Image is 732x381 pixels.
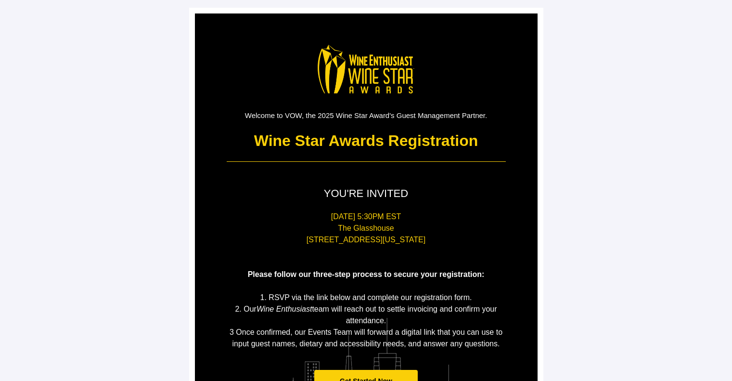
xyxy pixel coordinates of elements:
[254,132,478,149] strong: Wine Star Awards Registration
[227,234,506,246] p: [STREET_ADDRESS][US_STATE]
[227,211,506,223] p: [DATE] 5:30PM EST
[227,110,506,120] p: Welcome to VOW, the 2025 Wine Star Award's Guest Management Partner.
[230,328,502,348] span: 3 Once confirmed, our Events Team will forward a digital link that you can use to input guest nam...
[260,293,472,302] span: 1. RSVP via the link below and complete our registration form.
[227,161,506,162] table: divider
[227,186,506,201] p: YOU'RE INVITED
[227,223,506,234] p: The Glasshouse
[248,270,485,278] span: Please follow our three-step process to secure your registration:
[235,305,497,325] span: 2. Our team will reach out to settle invoicing and confirm your attendance.
[257,305,312,313] em: Wine Enthusiast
